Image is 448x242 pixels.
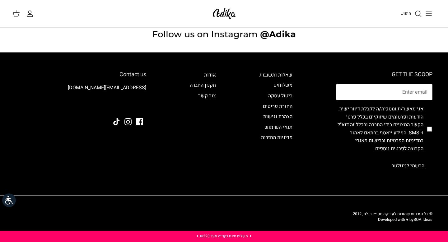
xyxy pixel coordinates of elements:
p: Developed with ♥ by [353,217,432,222]
a: אודות [204,71,216,79]
button: Toggle menu [422,7,436,21]
a: תקנון החברה [190,81,216,89]
a: Instagram [124,118,132,125]
h6: Contact us [16,71,146,78]
a: החזרת פריטים [263,103,292,110]
span: © כל הזכויות שמורות לעדיקה סטייל בע״מ, 2012 [353,211,432,217]
a: החשבון שלי [26,10,36,17]
a: הצהרת נגישות [263,113,292,120]
a: לפרטים נוספים [375,145,407,152]
a: משלוחים [273,81,292,89]
div: Secondary navigation [253,71,299,174]
button: הרשמי לניוזלטר [384,158,432,174]
a: [EMAIL_ADDRESS][DOMAIN_NAME] [68,84,146,91]
span: חיפוש [400,10,411,16]
a: ביטול עסקה [268,92,292,100]
a: חיפוש [400,10,422,17]
a: שאלות ותשובות [259,71,292,79]
a: תנאי השימוש [264,123,292,131]
a: Tiktok [113,118,120,125]
a: ✦ משלוח חינם בקנייה מעל ₪220 ✦ [196,233,252,239]
img: Adika IL [211,6,237,21]
div: Secondary navigation [184,71,222,174]
a: Facebook [136,118,143,125]
a: מדיניות החזרות [261,134,292,141]
input: Email [336,84,432,100]
a: צור קשר [198,92,216,100]
h6: GET THE SCOOP [336,71,432,78]
img: Adika IL [129,101,146,109]
a: BOA Ideas [413,216,432,222]
label: אני מאשר/ת ומסכימ/ה לקבלת דיוור ישיר, הודעות ופרסומים שיווקיים בכלל פרטי הקשר המצויים בידי החברה ... [336,105,423,153]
